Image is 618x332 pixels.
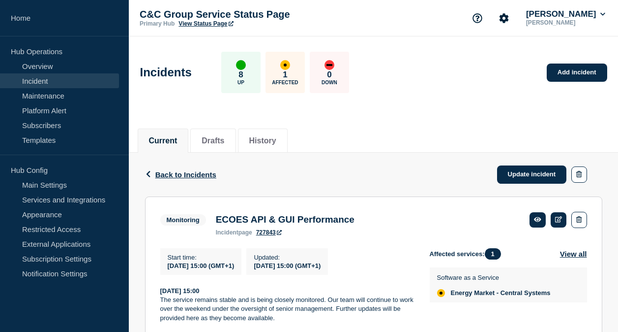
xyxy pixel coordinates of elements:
[160,214,206,226] span: Monitoring
[216,229,252,236] p: page
[524,9,607,19] button: [PERSON_NAME]
[283,70,287,80] p: 1
[254,261,321,269] div: [DATE] 15:00 (GMT+1)
[256,229,282,236] a: 727843
[547,64,607,82] a: Add incident
[168,262,235,269] span: [DATE] 15:00 (GMT+1)
[560,248,587,260] button: View all
[149,136,177,145] button: Current
[140,66,192,79] h1: Incidents
[236,60,246,70] div: up
[238,70,243,80] p: 8
[216,229,238,236] span: incident
[451,289,551,297] span: Energy Market - Central Systems
[178,20,233,27] a: View Status Page
[168,254,235,261] p: Start time :
[155,170,216,179] span: Back to Incidents
[272,80,298,85] p: Affected
[160,296,414,323] p: The service remains stable and is being closely monitored. Our team will continue to work over th...
[202,136,224,145] button: Drafts
[437,289,445,297] div: affected
[280,60,290,70] div: affected
[160,287,200,295] strong: [DATE] 15:00
[467,8,488,29] button: Support
[324,60,334,70] div: down
[524,19,607,26] p: [PERSON_NAME]
[140,9,336,20] p: C&C Group Service Status Page
[145,170,216,179] button: Back to Incidents
[430,248,506,260] span: Affected services:
[237,80,244,85] p: Up
[254,254,321,261] p: Updated :
[140,20,175,27] p: Primary Hub
[494,8,514,29] button: Account settings
[327,70,331,80] p: 0
[485,248,501,260] span: 1
[216,214,354,225] h3: ECOES API & GUI Performance
[322,80,337,85] p: Down
[249,136,276,145] button: History
[437,274,551,281] p: Software as a Service
[497,166,567,184] a: Update incident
